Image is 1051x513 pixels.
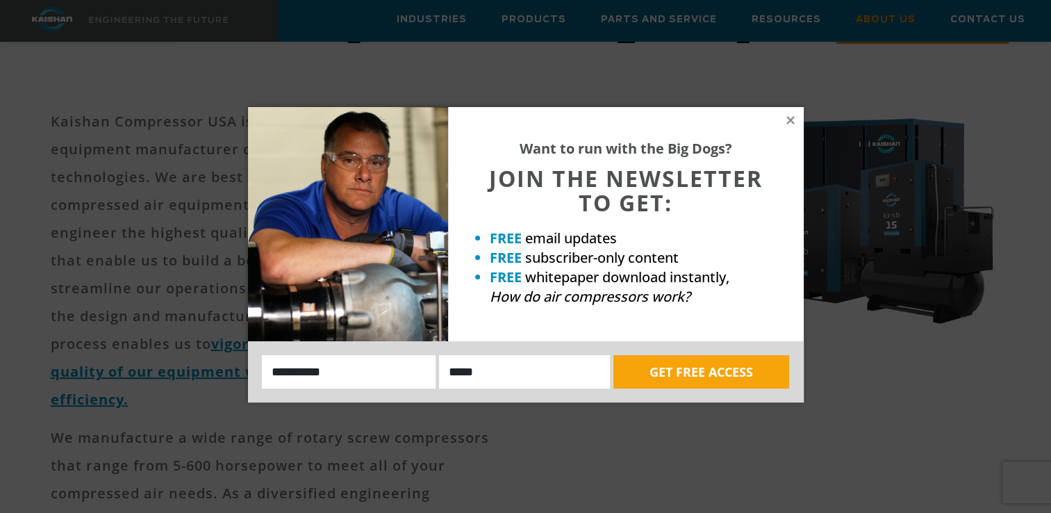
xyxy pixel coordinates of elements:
em: How do air compressors work? [490,287,690,306]
span: JOIN THE NEWSLETTER TO GET: [489,163,763,218]
strong: Want to run with the Big Dogs? [520,139,732,158]
span: subscriber-only content [525,248,679,267]
button: GET FREE ACCESS [613,355,789,389]
button: Close [784,114,797,127]
span: email updates [525,229,617,247]
strong: FREE [490,248,522,267]
span: whitepaper download instantly, [525,268,729,286]
input: Email [439,355,610,389]
input: Name: [262,355,436,389]
strong: FREE [490,268,522,286]
strong: FREE [490,229,522,247]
